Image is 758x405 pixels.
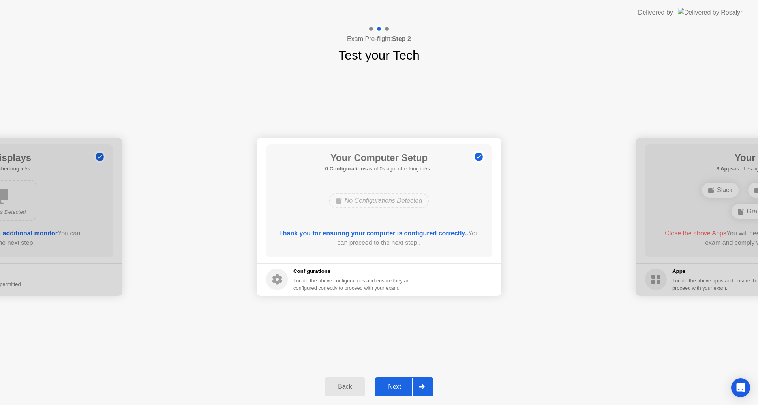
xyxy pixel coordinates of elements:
h4: Exam Pre-flight: [347,34,411,44]
b: Step 2 [392,35,411,42]
h5: Configurations [293,267,413,275]
h1: Test your Tech [338,46,420,65]
button: Back [325,377,365,396]
button: Next [375,377,433,396]
h1: Your Computer Setup [325,151,433,165]
div: No Configurations Detected [329,193,430,208]
div: Next [377,383,412,390]
b: 0 Configurations [325,166,367,172]
img: Delivered by Rosalyn [678,8,744,17]
div: Open Intercom Messenger [731,378,750,397]
div: Delivered by [638,8,673,17]
div: You can proceed to the next step.. [278,229,481,248]
div: Back [327,383,363,390]
b: Thank you for ensuring your computer is configured correctly.. [279,230,468,237]
h5: as of 0s ago, checking in5s.. [325,165,433,173]
div: Locate the above configurations and ensure they are configured correctly to proceed with your exam. [293,277,413,292]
